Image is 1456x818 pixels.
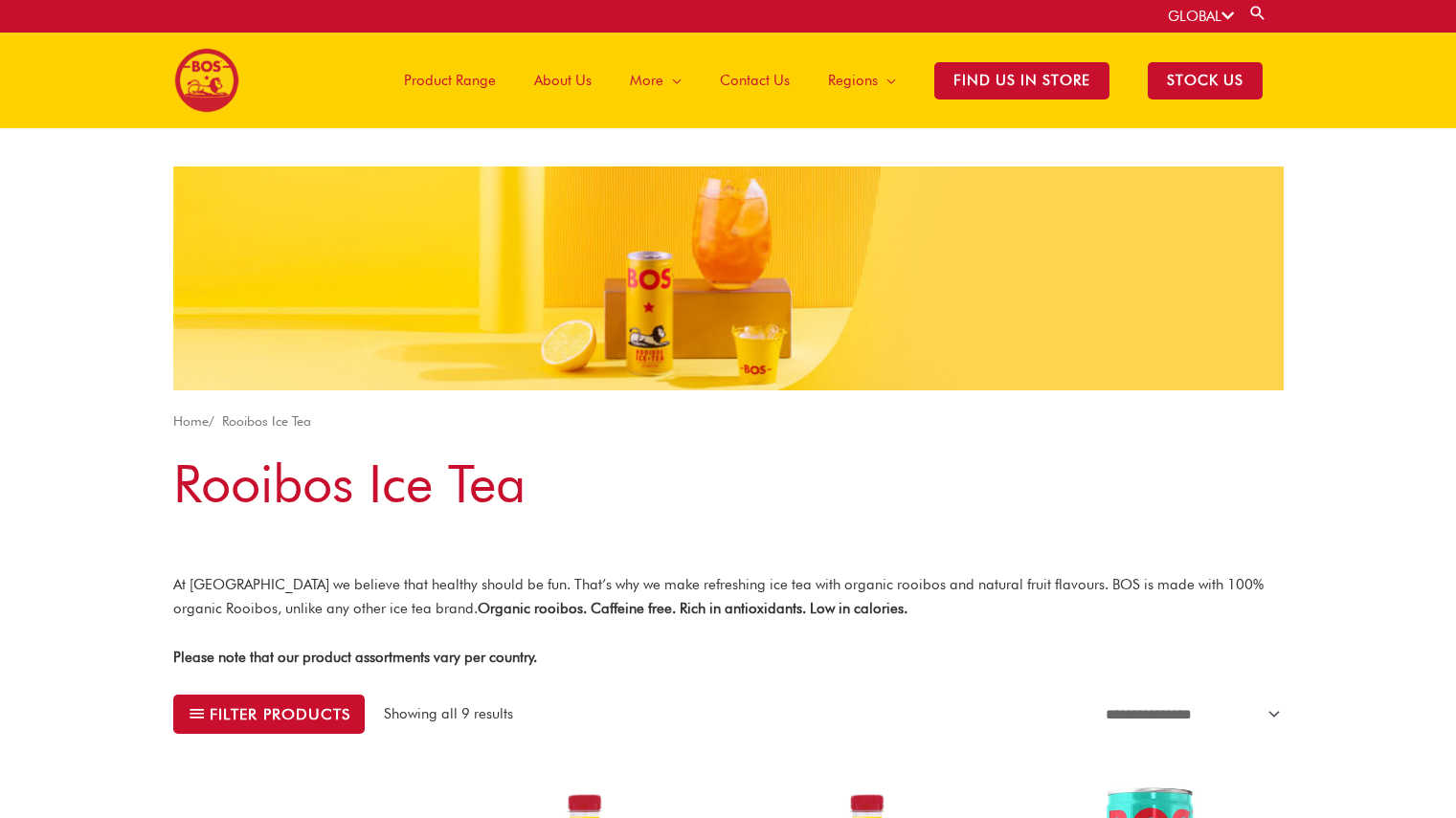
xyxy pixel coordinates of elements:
[534,52,592,109] span: About Us
[173,695,366,735] button: Filter products
[720,52,790,109] span: Contact Us
[1129,33,1282,128] a: STOCK US
[701,33,809,128] a: Contact Us
[173,447,1284,520] h1: Rooibos Ice Tea
[173,409,1284,433] nav: Breadcrumb
[1094,696,1284,733] select: Shop order
[174,48,239,113] img: BOS logo finals-200px
[173,573,1284,621] p: At [GEOGRAPHIC_DATA] we believe that healthy should be fun. That’s why we make refreshing ice tea...
[404,52,496,109] span: Product Range
[370,33,1282,128] nav: Site Navigation
[915,33,1129,128] a: Find Us in Store
[1168,8,1234,25] a: GLOBAL
[630,52,663,109] span: More
[173,649,537,666] strong: Please note that our product assortments vary per country.
[934,62,1109,99] span: Find Us in Store
[515,33,611,128] a: About Us
[1248,4,1267,22] a: Search button
[1148,62,1263,99] span: STOCK US
[478,600,907,617] strong: Organic rooibos. Caffeine free. Rich in antioxidants. Low in calories.
[384,703,513,725] p: Showing all 9 results
[828,52,878,109] span: Regions
[385,33,515,128] a: Product Range
[173,413,209,429] a: Home
[809,33,915,128] a: Regions
[210,707,350,721] span: Filter products
[611,33,701,128] a: More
